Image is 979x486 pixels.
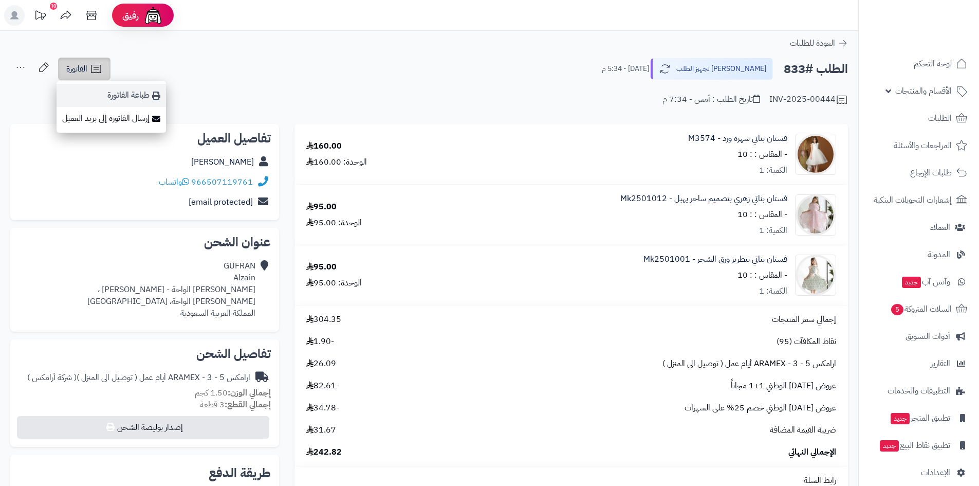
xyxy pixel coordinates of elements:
[928,247,950,262] span: المدونة
[306,201,337,213] div: 95.00
[306,336,334,348] span: -1.90
[731,380,836,392] span: عروض [DATE] الوطني 1+1 مجاناً
[865,324,973,349] a: أدوات التسويق
[865,51,973,76] a: لوحة التحكم
[306,277,362,289] div: الوحدة: 95.00
[225,399,271,411] strong: إجمالي القطع:
[19,236,271,248] h2: عنوان الشحن
[27,372,250,384] div: ارامكس ARAMEX - 3 - 5 أيام عمل ( توصيل الى المنزل )
[906,329,950,344] span: أدوات التسويق
[879,438,950,453] span: تطبيق نقاط البيع
[921,465,950,480] span: الإعدادات
[620,193,787,205] a: فستان بناتي زهري بتصميم ساحر يهبل - Mk2501012
[865,188,973,212] a: إشعارات التحويلات البنكية
[306,261,337,273] div: 95.00
[306,380,339,392] span: -82.61
[143,5,163,26] img: ai-face.png
[901,275,950,289] span: وآتس آب
[888,384,950,398] span: التطبيقات والخدمات
[796,134,836,175] img: 1733158881-IMG_2024120217123713-90x90.jpg
[930,220,950,235] span: العملاء
[796,255,836,296] img: 1739174881-IMG_7249-90x90.jpeg
[865,460,973,485] a: الإعدادات
[66,63,87,75] span: الفاتورة
[865,215,973,240] a: العملاء
[195,387,271,399] small: 1.50 كجم
[306,314,341,326] span: 304.35
[228,387,271,399] strong: إجمالي الوزن:
[865,297,973,321] a: السلات المتروكة5
[890,302,952,316] span: السلات المتروكة
[191,156,254,168] a: [PERSON_NAME]
[914,57,952,71] span: لوحة التحكم
[306,358,336,370] span: 26.09
[891,413,910,424] span: جديد
[772,314,836,326] span: إجمالي سعر المنتجات
[759,225,787,237] div: الكمية: 1
[909,29,969,50] img: logo-2.png
[306,424,336,436] span: 31.67
[759,165,787,176] div: الكمية: 1
[122,9,139,22] span: رفيق
[651,58,773,80] button: [PERSON_NAME] تجهيز الطلب
[27,371,77,384] span: ( شركة أرامكس )
[57,107,166,130] a: إرسال الفاتورة إلى بريد العميل
[306,402,339,414] span: -34.78
[17,416,269,439] button: إصدار بوليصة الشحن
[685,402,836,414] span: عروض [DATE] الوطني خصم 25% على السهرات
[865,379,973,403] a: التطبيقات والخدمات
[602,64,649,74] small: [DATE] - 5:34 م
[306,140,342,152] div: 160.00
[306,156,367,168] div: الوحدة: 160.00
[737,269,787,281] small: - المقاس : : 10
[688,133,787,145] a: فستان بناتي سهرة ورد - M3574
[796,194,836,236] img: 1739126208-IMG_7324-90x90.jpeg
[19,348,271,360] h2: تفاصيل الشحن
[790,37,835,49] span: العودة للطلبات
[865,406,973,430] a: تطبيق المتجرجديد
[777,336,836,348] span: نقاط المكافآت (95)
[737,148,787,160] small: - المقاس : : 10
[189,196,253,208] a: [email protected]
[209,467,271,479] h2: طريقة الدفع
[770,424,836,436] span: ضريبة القيمة المضافة
[662,94,760,105] div: تاريخ الطلب : أمس - 7:34 م
[306,446,342,458] span: 242.82
[159,176,189,188] a: واتساب
[662,358,836,370] span: ارامكس ARAMEX - 3 - 5 أيام عمل ( توصيل الى المنزل )
[200,399,271,411] small: 3 قطعة
[58,58,110,80] a: الفاتورة
[865,160,973,185] a: طلبات الإرجاع
[902,277,921,288] span: جديد
[895,84,952,98] span: الأقسام والمنتجات
[784,59,848,80] h2: الطلب #833
[891,304,903,315] span: 5
[191,176,253,188] a: 966507119761
[737,208,787,221] small: - المقاس : : 10
[306,217,362,229] div: الوحدة: 95.00
[759,285,787,297] div: الكمية: 1
[865,433,973,458] a: تطبيق نقاط البيعجديد
[57,84,166,107] a: طباعة الفاتورة
[769,94,848,106] div: INV-2025-00444
[87,260,255,319] div: GUFRAN Alzain [PERSON_NAME] الواحة - [PERSON_NAME] ، [PERSON_NAME] الواحة، [GEOGRAPHIC_DATA] المم...
[928,111,952,125] span: الطلبات
[50,3,57,10] div: 10
[643,254,787,265] a: فستان بناتي بتطريز ورق الشجر - Mk2501001
[788,446,836,458] span: الإجمالي النهائي
[865,106,973,131] a: الطلبات
[27,5,53,28] a: تحديثات المنصة
[19,132,271,145] h2: تفاصيل العميل
[880,440,899,452] span: جديد
[931,356,950,371] span: التقارير
[910,166,952,180] span: طلبات الإرجاع
[865,242,973,267] a: المدونة
[865,133,973,158] a: المراجعات والأسئلة
[890,411,950,425] span: تطبيق المتجر
[865,269,973,294] a: وآتس آبجديد
[790,37,848,49] a: العودة للطلبات
[874,193,952,207] span: إشعارات التحويلات البنكية
[894,138,952,153] span: المراجعات والأسئلة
